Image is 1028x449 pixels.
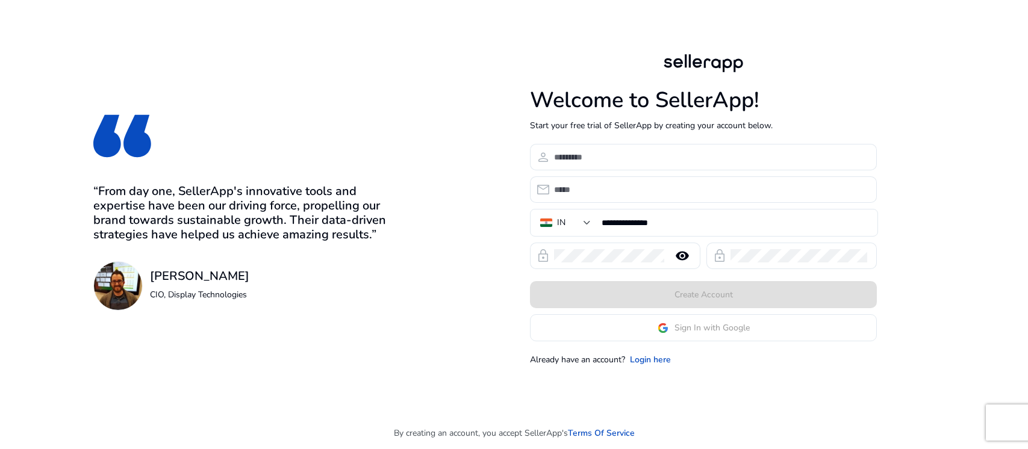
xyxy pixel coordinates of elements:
span: person [536,150,550,164]
h3: “From day one, SellerApp's innovative tools and expertise have been our driving force, propelling... [93,184,402,242]
span: lock [712,249,727,263]
span: lock [536,249,550,263]
span: email [536,182,550,197]
a: Login here [630,353,671,366]
mat-icon: remove_red_eye [668,249,697,263]
h3: [PERSON_NAME] [150,269,249,283]
p: Already have an account? [530,353,625,366]
h1: Welcome to SellerApp! [530,87,877,113]
div: IN [557,216,565,229]
a: Terms Of Service [568,427,635,439]
p: Start your free trial of SellerApp by creating your account below. [530,119,877,132]
p: CIO, Display Technologies [150,288,249,301]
